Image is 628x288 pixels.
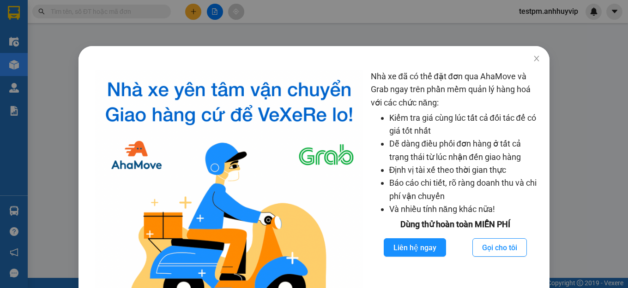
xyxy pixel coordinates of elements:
[482,242,517,253] span: Gọi cho tôi
[393,242,436,253] span: Liên hệ ngay
[389,112,541,138] li: Kiểm tra giá cùng lúc tất cả đối tác để có giá tốt nhất
[524,46,549,72] button: Close
[389,164,541,176] li: Định vị tài xế theo thời gian thực
[389,176,541,203] li: Báo cáo chi tiết, rõ ràng doanh thu và chi phí vận chuyển
[389,203,541,216] li: Và nhiều tính năng khác nữa!
[384,238,446,257] button: Liên hệ ngay
[533,55,540,62] span: close
[472,238,527,257] button: Gọi cho tôi
[389,137,541,164] li: Dễ dàng điều phối đơn hàng ở tất cả trạng thái từ lúc nhận đến giao hàng
[371,218,541,231] div: Dùng thử hoàn toàn MIỄN PHÍ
